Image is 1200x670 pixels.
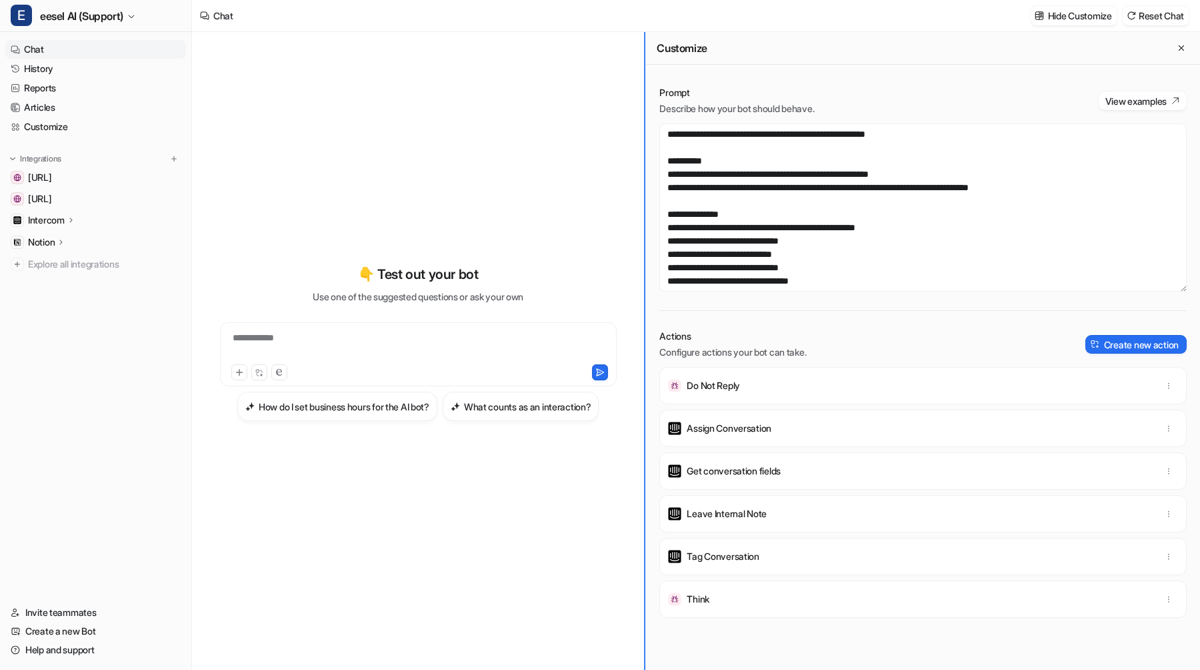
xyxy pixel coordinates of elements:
[213,9,233,23] div: Chat
[11,5,32,26] span: E
[8,154,17,163] img: expand menu
[1048,9,1112,23] p: Hide Customize
[5,603,186,622] a: Invite teammates
[1031,6,1117,25] button: Hide Customize
[11,258,24,271] img: explore all integrations
[1127,11,1136,21] img: reset
[1123,6,1189,25] button: Reset Chat
[5,190,186,208] a: www.eesel.ai[URL]
[20,153,61,164] p: Integrations
[13,174,21,182] img: docs.eesel.ai
[5,98,186,117] a: Articles
[28,236,55,249] p: Notion
[5,59,186,78] a: History
[40,7,123,25] span: eesel AI (Support)
[28,171,52,184] span: [URL]
[1035,11,1044,21] img: customize
[28,214,65,227] p: Intercom
[5,168,186,187] a: docs.eesel.ai[URL]
[5,40,186,59] a: Chat
[5,79,186,97] a: Reports
[28,254,181,275] span: Explore all integrations
[28,192,52,206] span: [URL]
[5,152,65,165] button: Integrations
[5,641,186,659] a: Help and support
[13,238,21,246] img: Notion
[13,195,21,203] img: www.eesel.ai
[169,154,179,163] img: menu_add.svg
[5,622,186,641] a: Create a new Bot
[13,216,21,224] img: Intercom
[5,255,186,274] a: Explore all integrations
[5,117,186,136] a: Customize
